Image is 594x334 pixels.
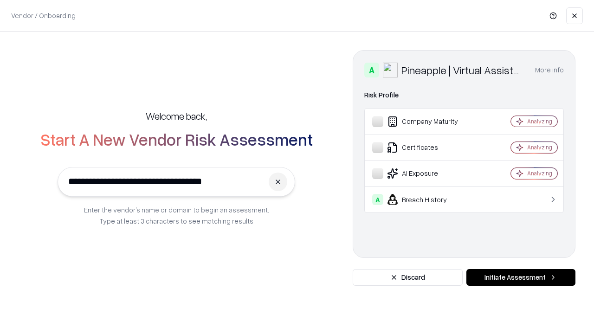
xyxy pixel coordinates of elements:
div: Breach History [372,194,483,205]
div: Certificates [372,142,483,153]
div: Analyzing [527,143,552,151]
div: AI Exposure [372,168,483,179]
div: Pineapple | Virtual Assistant Agency [401,63,524,77]
button: Discard [353,269,463,286]
div: Company Maturity [372,116,483,127]
button: More info [535,62,564,78]
p: Enter the vendor’s name or domain to begin an assessment. Type at least 3 characters to see match... [84,204,269,226]
button: Initiate Assessment [466,269,575,286]
div: Risk Profile [364,90,564,101]
div: Analyzing [527,169,552,177]
div: Analyzing [527,117,552,125]
p: Vendor / Onboarding [11,11,76,20]
h2: Start A New Vendor Risk Assessment [40,130,313,148]
div: A [364,63,379,77]
h5: Welcome back, [146,109,207,122]
img: Pineapple | Virtual Assistant Agency [383,63,398,77]
div: A [372,194,383,205]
